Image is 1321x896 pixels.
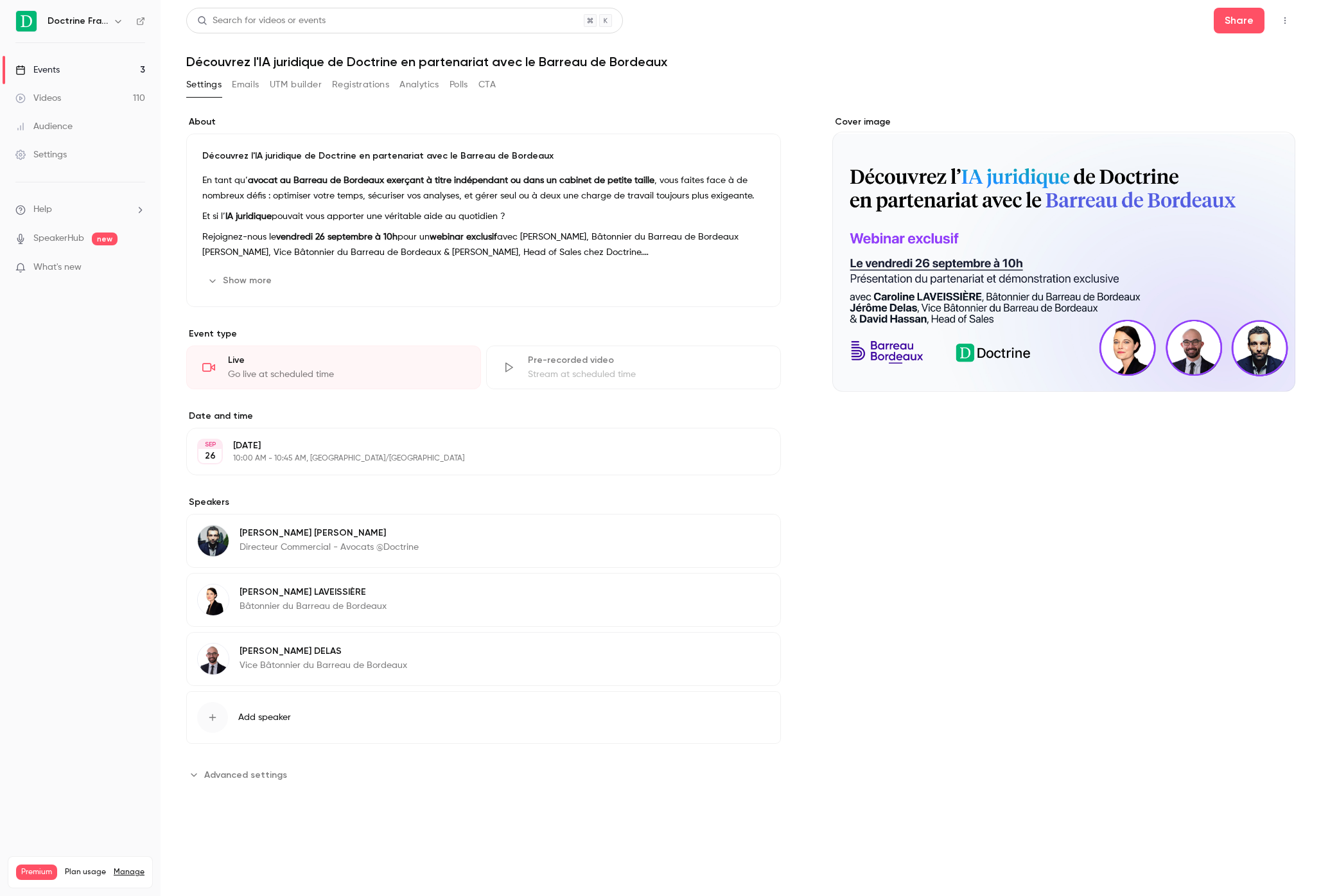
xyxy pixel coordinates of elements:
[202,173,765,204] p: En tant qu’ , vous faites face à de nombreux défis : optimiser votre temps, sécuriser vos analyse...
[15,92,61,105] div: Videos
[198,584,229,615] img: Caroline LAVEISSIÈRE
[240,527,419,540] p: [PERSON_NAME] [PERSON_NAME]
[270,75,322,95] button: UTM builder
[832,116,1295,128] label: Cover image
[186,496,781,509] label: Speakers
[240,586,387,599] p: [PERSON_NAME] LAVEISSIÈRE
[238,711,291,724] span: Add speaker
[276,233,398,242] strong: vendredi 26 septembre à 10h
[186,328,781,340] p: Event type
[240,600,387,613] p: Bâtonnier du Barreau de Bordeaux
[198,525,229,556] img: David Hassan
[528,368,765,381] div: Stream at scheduled time
[228,354,465,367] div: Live
[16,11,37,31] img: Doctrine France
[186,75,222,95] button: Settings
[186,116,781,128] label: About
[233,453,713,464] p: 10:00 AM - 10:45 AM, [GEOGRAPHIC_DATA]/[GEOGRAPHIC_DATA]
[186,346,481,389] div: LiveGo live at scheduled time
[478,75,496,95] button: CTA
[186,632,781,686] div: Jérôme DELAS[PERSON_NAME] DELASVice Bâtonnier du Barreau de Bordeaux
[225,212,272,221] strong: IA juridique
[240,659,407,672] p: Vice Bâtonnier du Barreau de Bordeaux
[205,450,216,462] p: 26
[450,75,468,95] button: Polls
[186,54,1295,69] h1: Découvrez l'IA juridique de Doctrine en partenariat avec le Barreau de Bordeaux
[48,15,108,28] h6: Doctrine France
[33,203,52,216] span: Help
[15,148,67,161] div: Settings
[15,64,60,76] div: Events
[202,229,765,260] p: Rejoignez-nous le pour un avec [PERSON_NAME], Bâtonnier du Barreau de Bordeaux [PERSON_NAME], Vic...
[92,233,118,245] span: new
[186,410,781,423] label: Date and time
[332,75,389,95] button: Registrations
[198,440,222,449] div: SEP
[1214,8,1264,33] button: Share
[430,233,497,242] strong: webinar exclusif
[204,768,287,782] span: Advanced settings
[186,514,781,568] div: David Hassan[PERSON_NAME] [PERSON_NAME]Directeur Commercial - Avocats @Doctrine
[33,261,82,274] span: What's new
[15,203,145,216] li: help-dropdown-opener
[228,368,465,381] div: Go live at scheduled time
[197,14,326,28] div: Search for videos or events
[114,867,144,877] a: Manage
[16,865,57,880] span: Premium
[399,75,439,95] button: Analytics
[186,691,781,744] button: Add speaker
[240,645,407,658] p: [PERSON_NAME] DELAS
[15,120,73,133] div: Audience
[248,176,654,185] strong: avocat au Barreau de Bordeaux exerçant à titre indépendant ou dans un cabinet de petite taille
[202,150,765,163] p: Découvrez l'IA juridique de Doctrine en partenariat avec le Barreau de Bordeaux
[186,573,781,627] div: Caroline LAVEISSIÈRE[PERSON_NAME] LAVEISSIÈREBâtonnier du Barreau de Bordeaux
[130,262,145,274] iframe: Noticeable Trigger
[832,116,1295,392] section: Cover image
[528,354,765,367] div: Pre-recorded video
[186,764,295,785] button: Advanced settings
[232,75,259,95] button: Emails
[198,644,229,674] img: Jérôme DELAS
[486,346,781,389] div: Pre-recorded videoStream at scheduled time
[33,232,84,245] a: SpeakerHub
[240,541,419,554] p: Directeur Commercial - Avocats @Doctrine
[186,764,781,785] section: Advanced settings
[202,209,765,224] p: Et si l’ pouvait vous apporter une véritable aide au quotidien ?
[65,867,106,877] span: Plan usage
[233,439,713,452] p: [DATE]
[202,270,279,291] button: Show more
